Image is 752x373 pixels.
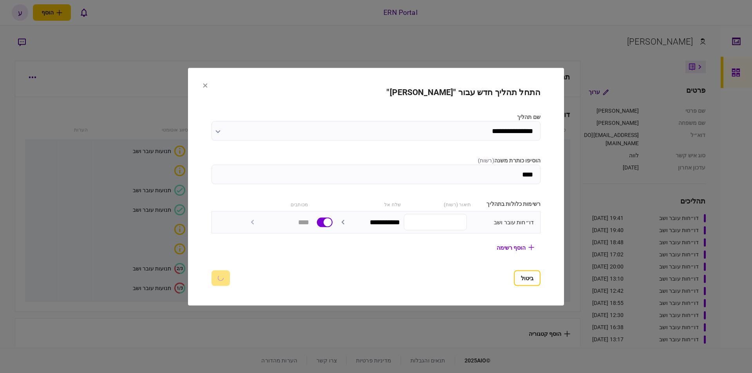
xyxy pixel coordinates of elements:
div: דו״חות עובר ושב [471,218,534,226]
div: שלח אל [335,200,401,208]
span: ( רשות ) [478,157,494,163]
label: הוסיפו כותרת משנה [211,156,540,164]
div: רשימות כלולות בתהליך [475,200,540,208]
h2: התחל תהליך חדש עבור "[PERSON_NAME]" [211,87,540,97]
div: תיאור (רשות) [405,200,471,208]
button: ביטול [514,270,540,286]
div: מכותבים [242,200,308,208]
button: הוסף רשימה [490,240,540,254]
input: הוסיפו כותרת משנה [211,164,540,184]
label: שם תהליך [211,113,540,121]
input: שם תהליך [211,121,540,141]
